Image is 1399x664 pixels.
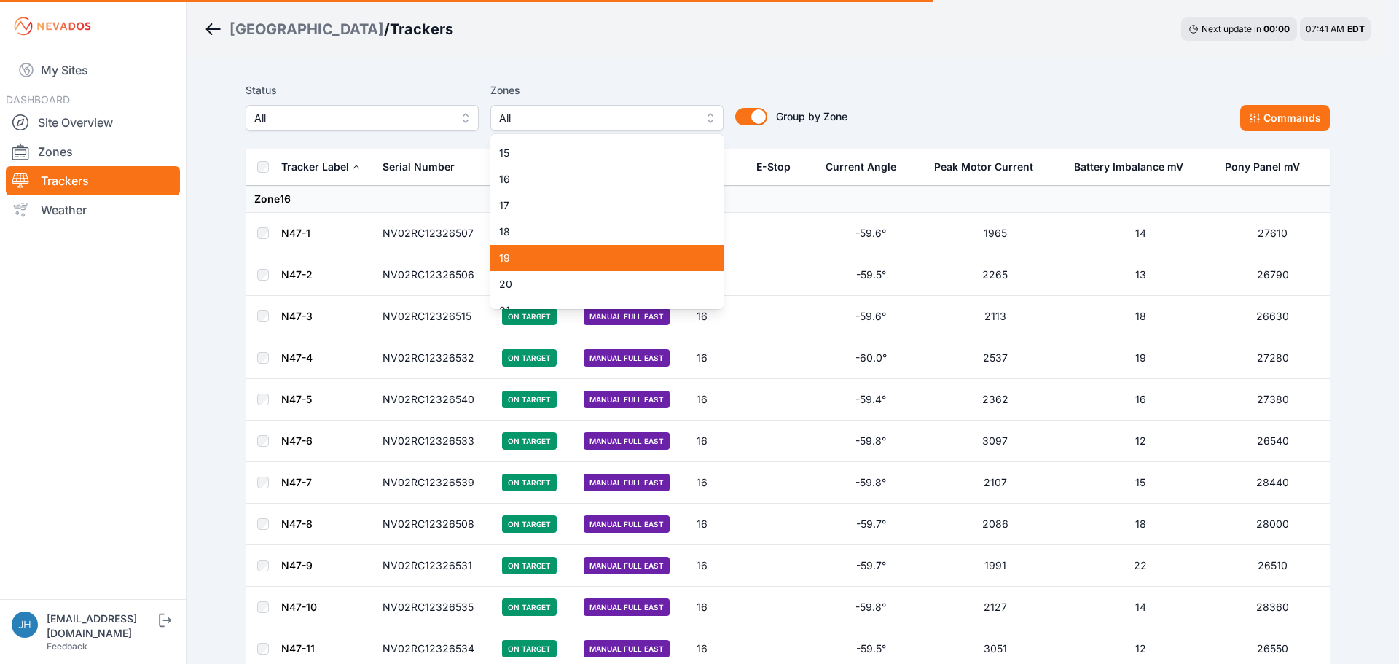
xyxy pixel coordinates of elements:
[499,251,697,265] span: 19
[499,224,697,239] span: 18
[499,172,697,187] span: 16
[490,105,724,131] button: All
[499,198,697,213] span: 17
[499,109,694,127] span: All
[499,146,697,160] span: 15
[490,134,724,309] div: All
[499,277,697,292] span: 20
[499,303,697,318] span: 21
